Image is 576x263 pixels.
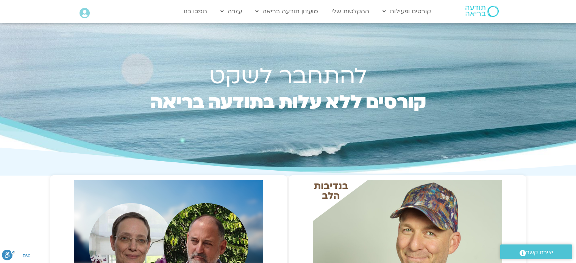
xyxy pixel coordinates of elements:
a: ההקלטות שלי [328,4,373,19]
span: יצירת קשר [526,247,553,258]
img: תודעה בריאה [465,6,499,17]
a: יצירת קשר [500,244,572,259]
a: תמכו בנו [180,4,211,19]
h2: קורסים ללא עלות בתודעה בריאה [134,94,442,128]
a: מועדון תודעה בריאה [251,4,322,19]
a: קורסים ופעילות [379,4,435,19]
a: עזרה [217,4,246,19]
h1: להתחבר לשקט [134,66,442,87]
